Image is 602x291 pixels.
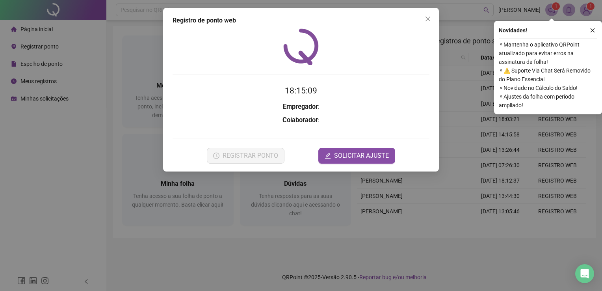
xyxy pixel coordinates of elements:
span: SOLICITAR AJUSTE [334,151,389,160]
button: Close [422,13,434,25]
div: Open Intercom Messenger [575,264,594,283]
h3: : [173,102,429,112]
img: QRPoint [283,28,319,65]
span: ⚬ ⚠️ Suporte Via Chat Será Removido do Plano Essencial [499,66,597,84]
h3: : [173,115,429,125]
span: close [425,16,431,22]
span: edit [325,153,331,159]
span: close [590,28,595,33]
strong: Empregador [283,103,318,110]
span: ⚬ Mantenha o aplicativo QRPoint atualizado para evitar erros na assinatura da folha! [499,40,597,66]
span: ⚬ Novidade no Cálculo do Saldo! [499,84,597,92]
strong: Colaborador [282,116,318,124]
button: editSOLICITAR AJUSTE [318,148,395,164]
div: Registro de ponto web [173,16,429,25]
span: Novidades ! [499,26,527,35]
span: ⚬ Ajustes da folha com período ampliado! [499,92,597,110]
time: 18:15:09 [285,86,317,95]
button: REGISTRAR PONTO [207,148,284,164]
